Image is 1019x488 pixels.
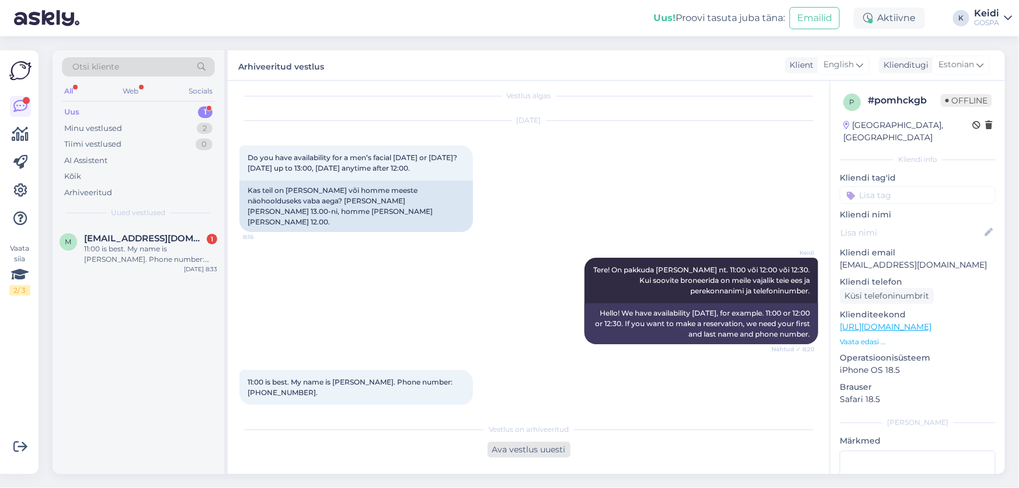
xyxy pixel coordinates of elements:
[840,226,982,239] input: Lisa nimi
[840,417,996,428] div: [PERSON_NAME]
[850,98,855,106] span: p
[239,181,473,232] div: Kas teil on [PERSON_NAME] või homme meeste näohoolduseks vaba aega? [PERSON_NAME] [PERSON_NAME] 1...
[488,442,571,458] div: Ava vestlus uuesti
[854,8,925,29] div: Aktiivne
[840,276,996,288] p: Kliendi telefon
[840,352,996,364] p: Operatsioonisüsteem
[868,94,941,108] div: # pomhckgb
[184,265,217,274] div: [DATE] 8:33
[9,243,30,296] div: Vaata siia
[771,345,815,354] span: Nähtud ✓ 8:20
[196,139,213,150] div: 0
[489,424,569,435] span: Vestlus on arhiveeritud
[840,209,996,221] p: Kliendi nimi
[64,106,79,118] div: Uus
[593,265,812,295] span: Tere! On pakkuda [PERSON_NAME] nt. 11:00 või 12:00 või 12:30. Kui soovite broneerida on meile vaj...
[974,9,999,18] div: Keidi
[585,303,818,344] div: Hello! We have availability [DATE], for example. 11:00 or 12:00 or 12:30. If you want to make a r...
[64,187,112,199] div: Arhiveeritud
[941,94,992,107] span: Offline
[62,84,75,99] div: All
[771,248,815,257] span: Keidi
[840,337,996,347] p: Vaata edasi ...
[121,84,141,99] div: Web
[72,61,119,73] span: Otsi kliente
[840,172,996,184] p: Kliendi tag'id
[186,84,215,99] div: Socials
[64,171,81,182] div: Kõik
[65,237,72,246] span: m
[840,186,996,204] input: Lisa tag
[248,378,454,397] span: 11:00 is best. My name is [PERSON_NAME]. Phone number: [PHONE_NUMBER].
[879,59,928,71] div: Klienditugi
[9,285,30,296] div: 2 / 3
[974,9,1012,27] a: KeidiGOSPA
[9,60,32,82] img: Askly Logo
[64,155,107,167] div: AI Assistent
[790,7,840,29] button: Emailid
[840,288,934,304] div: Küsi telefoninumbrit
[840,393,996,406] p: Safari 18.5
[840,154,996,165] div: Kliendi info
[112,207,166,218] span: Uued vestlused
[840,321,931,332] a: [URL][DOMAIN_NAME]
[785,59,813,71] div: Klient
[64,123,122,134] div: Minu vestlused
[840,435,996,447] p: Märkmed
[64,139,121,150] div: Tiimi vestlused
[840,381,996,393] p: Brauser
[840,259,996,271] p: [EMAIL_ADDRESS][DOMAIN_NAME]
[239,91,818,101] div: Vestlus algas
[653,12,676,23] b: Uus!
[238,57,324,73] label: Arhiveeritud vestlus
[207,234,217,244] div: 1
[84,244,217,265] div: 11:00 is best. My name is [PERSON_NAME]. Phone number: [PHONE_NUMBER].
[239,115,818,126] div: [DATE]
[840,364,996,376] p: iPhone OS 18.5
[248,153,459,172] span: Do you have availability for a men’s facial [DATE] or [DATE]? [DATE] up to 13:00, [DATE] anytime ...
[938,58,974,71] span: Estonian
[653,11,785,25] div: Proovi tasuta juba täna:
[84,233,206,244] span: mark.msg1@gmail.com
[198,106,213,118] div: 1
[840,247,996,259] p: Kliendi email
[974,18,999,27] div: GOSPA
[823,58,854,71] span: English
[843,119,972,144] div: [GEOGRAPHIC_DATA], [GEOGRAPHIC_DATA]
[243,233,287,241] span: 8:16
[243,406,287,414] span: 8:33
[840,309,996,321] p: Klienditeekond
[953,10,969,26] div: K
[197,123,213,134] div: 2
